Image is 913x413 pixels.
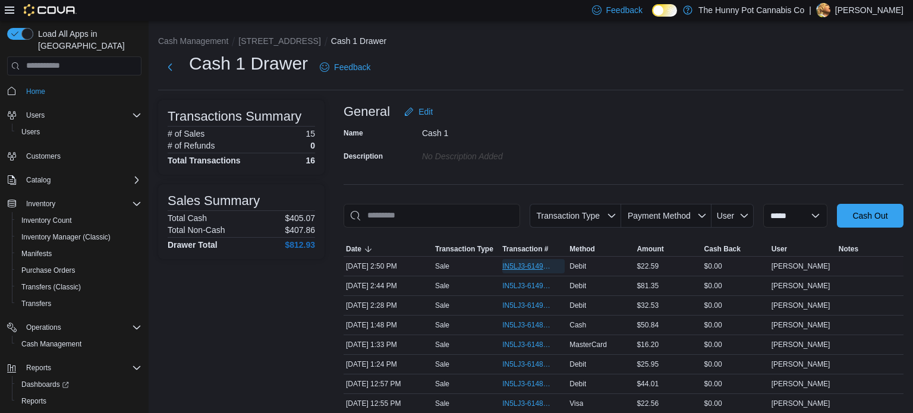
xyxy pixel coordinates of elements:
[17,377,141,392] span: Dashboards
[21,84,141,99] span: Home
[26,363,51,373] span: Reports
[502,360,553,369] span: IN5LJ3-6148523
[168,213,207,223] h6: Total Cash
[637,360,659,369] span: $25.95
[2,147,146,165] button: Customers
[717,211,735,220] span: User
[21,108,141,122] span: Users
[17,280,141,294] span: Transfers (Classic)
[2,196,146,212] button: Inventory
[12,124,146,140] button: Users
[344,128,363,138] label: Name
[769,242,836,256] button: User
[17,213,77,228] a: Inventory Count
[637,379,659,389] span: $44.01
[158,36,228,46] button: Cash Management
[21,299,51,308] span: Transfers
[17,125,141,139] span: Users
[344,298,433,313] div: [DATE] 2:28 PM
[836,242,903,256] button: Notes
[26,111,45,120] span: Users
[21,197,60,211] button: Inventory
[502,298,565,313] button: IN5LJ3-6149056
[569,281,586,291] span: Debit
[17,125,45,139] a: Users
[21,127,40,137] span: Users
[344,396,433,411] div: [DATE] 12:55 PM
[344,105,390,119] h3: General
[334,61,370,73] span: Feedback
[536,211,600,220] span: Transaction Type
[26,199,55,209] span: Inventory
[17,247,141,261] span: Manifests
[168,194,260,208] h3: Sales Summary
[606,4,643,16] span: Feedback
[310,141,315,150] p: 0
[502,318,565,332] button: IN5LJ3-6148732
[502,377,565,391] button: IN5LJ3-6148303
[435,360,449,369] p: Sale
[12,393,146,409] button: Reports
[637,244,663,254] span: Amount
[435,244,493,254] span: Transaction Type
[435,340,449,349] p: Sale
[772,320,830,330] span: [PERSON_NAME]
[835,3,903,17] p: [PERSON_NAME]
[21,173,141,187] span: Catalog
[12,279,146,295] button: Transfers (Classic)
[2,172,146,188] button: Catalog
[158,55,182,79] button: Next
[569,244,595,254] span: Method
[628,211,691,220] span: Payment Method
[621,204,711,228] button: Payment Method
[12,245,146,262] button: Manifests
[306,156,315,165] h4: 16
[21,380,69,389] span: Dashboards
[26,175,51,185] span: Catalog
[21,149,141,163] span: Customers
[189,52,308,75] h1: Cash 1 Drawer
[772,281,830,291] span: [PERSON_NAME]
[21,173,55,187] button: Catalog
[21,266,75,275] span: Purchase Orders
[502,399,553,408] span: IN5LJ3-6148282
[702,298,769,313] div: $0.00
[17,247,56,261] a: Manifests
[435,281,449,291] p: Sale
[344,279,433,293] div: [DATE] 2:44 PM
[772,301,830,310] span: [PERSON_NAME]
[839,244,858,254] span: Notes
[702,242,769,256] button: Cash Back
[346,244,361,254] span: Date
[530,204,621,228] button: Transaction Type
[502,261,553,271] span: IN5LJ3-6149243
[435,379,449,389] p: Sale
[502,320,553,330] span: IN5LJ3-6148732
[702,318,769,332] div: $0.00
[435,301,449,310] p: Sale
[12,212,146,229] button: Inventory Count
[702,338,769,352] div: $0.00
[637,301,659,310] span: $32.53
[21,149,65,163] a: Customers
[422,147,581,161] div: No Description added
[17,394,51,408] a: Reports
[502,379,553,389] span: IN5LJ3-6148303
[24,4,77,16] img: Cova
[17,263,80,278] a: Purchase Orders
[344,318,433,332] div: [DATE] 1:48 PM
[344,338,433,352] div: [DATE] 1:33 PM
[12,229,146,245] button: Inventory Manager (Classic)
[17,297,141,311] span: Transfers
[569,301,586,310] span: Debit
[502,279,565,293] button: IN5LJ3-6149190
[702,279,769,293] div: $0.00
[637,340,659,349] span: $16.20
[433,242,500,256] button: Transaction Type
[702,357,769,371] div: $0.00
[21,339,81,349] span: Cash Management
[702,377,769,391] div: $0.00
[17,263,141,278] span: Purchase Orders
[502,338,565,352] button: IN5LJ3-6148601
